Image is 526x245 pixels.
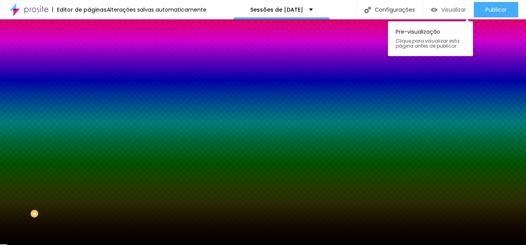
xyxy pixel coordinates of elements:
p: Sessões de [DATE] [250,7,303,12]
button: Publicar [474,2,518,17]
span: Clique para visualizar esta página antes de publicar. [396,38,465,48]
button: Visualizar [423,2,474,17]
div: Alterações salvas automaticamente [107,7,207,12]
img: view-1.svg [431,7,437,13]
div: Editor de páginas [52,7,107,12]
div: Pre-visualização [388,21,473,56]
span: Visualizar [441,7,466,13]
img: Icone [364,7,371,13]
span: Publicar [485,7,507,13]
